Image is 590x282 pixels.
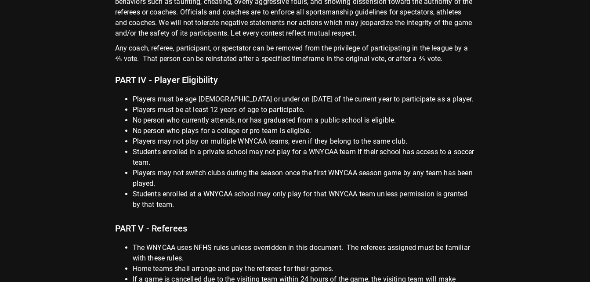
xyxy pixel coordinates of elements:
li: Home teams shall arrange and pay the referees for their games. [133,264,475,274]
li: No person who currently attends, nor has graduated from a public school is eligible. [133,115,475,126]
li: Players must be at least 12 years of age to participate. [133,105,475,115]
h6: PART V - Referees [115,217,475,235]
li: Students enrolled in a private school may not play for a WNYCAA team if their school has access t... [133,147,475,168]
li: The WNYCAA uses NFHS rules unless overridden in this document. The referees assigned must be fami... [133,242,475,264]
h6: PART IV - Player Eligibility [115,69,475,87]
li: No person who plays for a college or pro team is eligible. [133,126,475,136]
li: Students enrolled at a WNYCAA school may only play for that WNYCAA team unless permission is gran... [133,189,475,210]
li: Players may not play on multiple WNYCAA teams, even if they belong to the same club. [133,136,475,147]
li: Players may not switch clubs during the season once the first WNYCAA season game by any team has ... [133,168,475,189]
p: Any coach, referee, participant, or spectator can be removed from the privilege of participating ... [115,43,475,69]
li: Players must be age [DEMOGRAPHIC_DATA] or under on [DATE] of the current year to participate as a... [133,94,475,105]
